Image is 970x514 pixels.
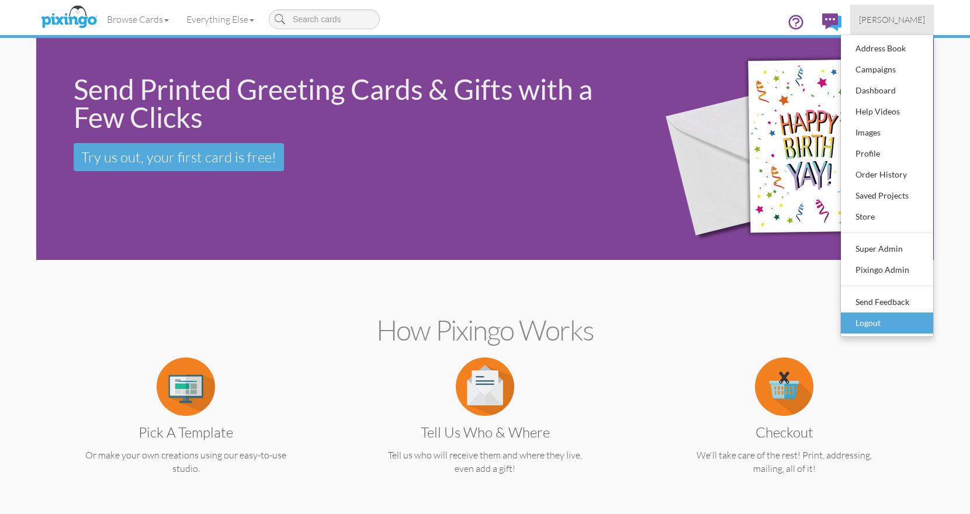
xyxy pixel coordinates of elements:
a: Order History [841,164,933,185]
a: Everything Else [178,5,263,34]
img: comments.svg [822,13,841,31]
a: Store [841,206,933,227]
div: Dashboard [853,82,922,99]
a: Help Videos [841,101,933,122]
h3: Pick a Template [68,425,304,440]
a: Images [841,122,933,143]
div: Send Printed Greeting Cards & Gifts with a Few Clicks [74,75,625,131]
a: Tell us Who & Where Tell us who will receive them and where they live, even add a gift! [358,380,612,475]
a: Logout [841,312,933,334]
a: [PERSON_NAME] [850,5,934,34]
div: Store [853,208,922,225]
div: Profile [853,145,922,162]
p: Or make your own creations using our easy-to-use studio. [59,449,313,475]
p: We'll take care of the rest! Print, addressing, mailing, all of it! [657,449,911,475]
img: 942c5090-71ba-4bfc-9a92-ca782dcda692.png [644,22,926,277]
span: Try us out, your first card is free! [81,148,276,166]
div: Pixingo Admin [853,261,922,279]
div: Logout [853,314,922,332]
p: Tell us who will receive them and where they live, even add a gift! [358,449,612,475]
h3: Checkout [666,425,902,440]
h3: Tell us Who & Where [367,425,603,440]
div: Help Videos [853,103,922,120]
div: Send Feedback [853,293,922,311]
a: Super Admin [841,238,933,259]
div: Address Book [853,40,922,57]
img: pixingo logo [38,3,100,32]
img: item.alt [755,357,813,416]
a: Address Book [841,38,933,59]
a: Pixingo Admin [841,259,933,280]
input: Search cards [269,9,380,29]
div: Campaigns [853,61,922,78]
a: Pick a Template Or make your own creations using our easy-to-use studio. [59,380,313,475]
img: item.alt [456,357,514,416]
a: Checkout We'll take care of the rest! Print, addressing, mailing, all of it! [657,380,911,475]
a: Browse Cards [98,5,178,34]
h2: How Pixingo works [57,315,913,346]
a: Try us out, your first card is free! [74,143,284,171]
span: [PERSON_NAME] [859,15,925,25]
a: Saved Projects [841,185,933,206]
div: Images [853,124,922,141]
a: Send Feedback [841,291,933,312]
a: Profile [841,143,933,164]
div: Super Admin [853,240,922,258]
a: Dashboard [841,80,933,101]
a: Campaigns [841,59,933,80]
div: Order History [853,166,922,183]
img: item.alt [157,357,215,416]
div: Saved Projects [853,187,922,204]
